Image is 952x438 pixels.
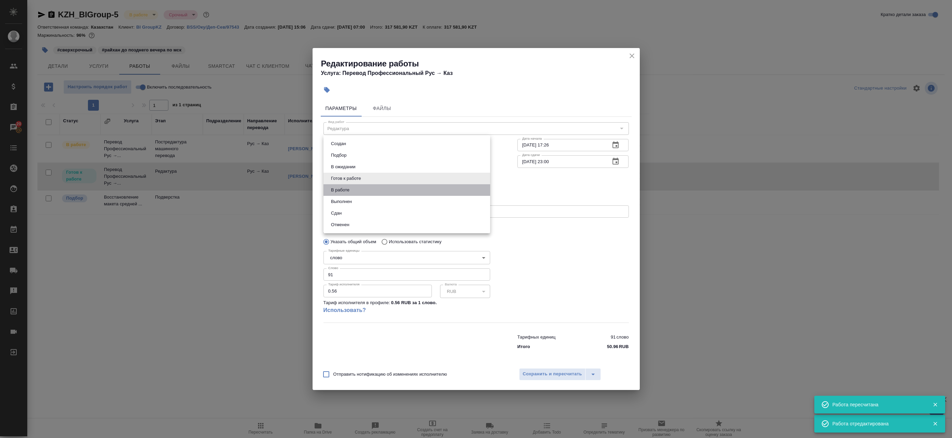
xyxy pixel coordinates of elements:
[928,402,942,408] button: Закрыть
[832,420,922,427] div: Работа отредактирована
[329,163,358,171] button: В ожидании
[928,421,942,427] button: Закрыть
[329,209,344,217] button: Сдан
[329,175,363,182] button: Готов к работе
[329,152,349,159] button: Подбор
[832,401,922,408] div: Работа пересчитана
[329,140,348,147] button: Создан
[329,198,354,205] button: Выполнен
[329,221,351,229] button: Отменен
[329,186,351,194] button: В работе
